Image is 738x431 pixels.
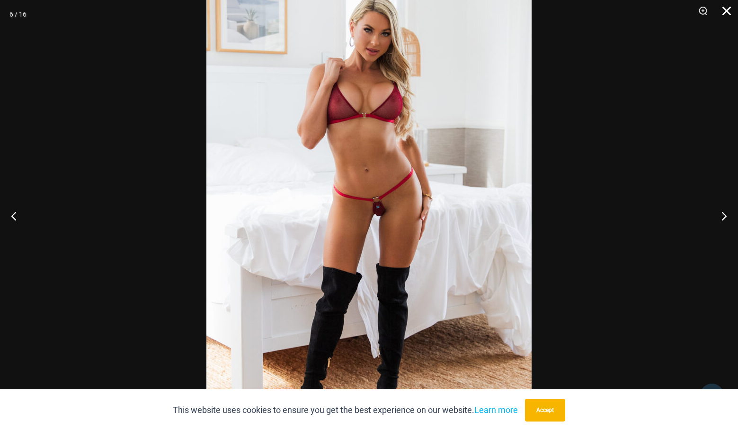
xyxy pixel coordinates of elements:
button: Accept [525,399,565,422]
p: This website uses cookies to ensure you get the best experience on our website. [173,403,518,417]
div: 6 / 16 [9,7,27,21]
a: Learn more [474,405,518,415]
button: Next [702,192,738,239]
